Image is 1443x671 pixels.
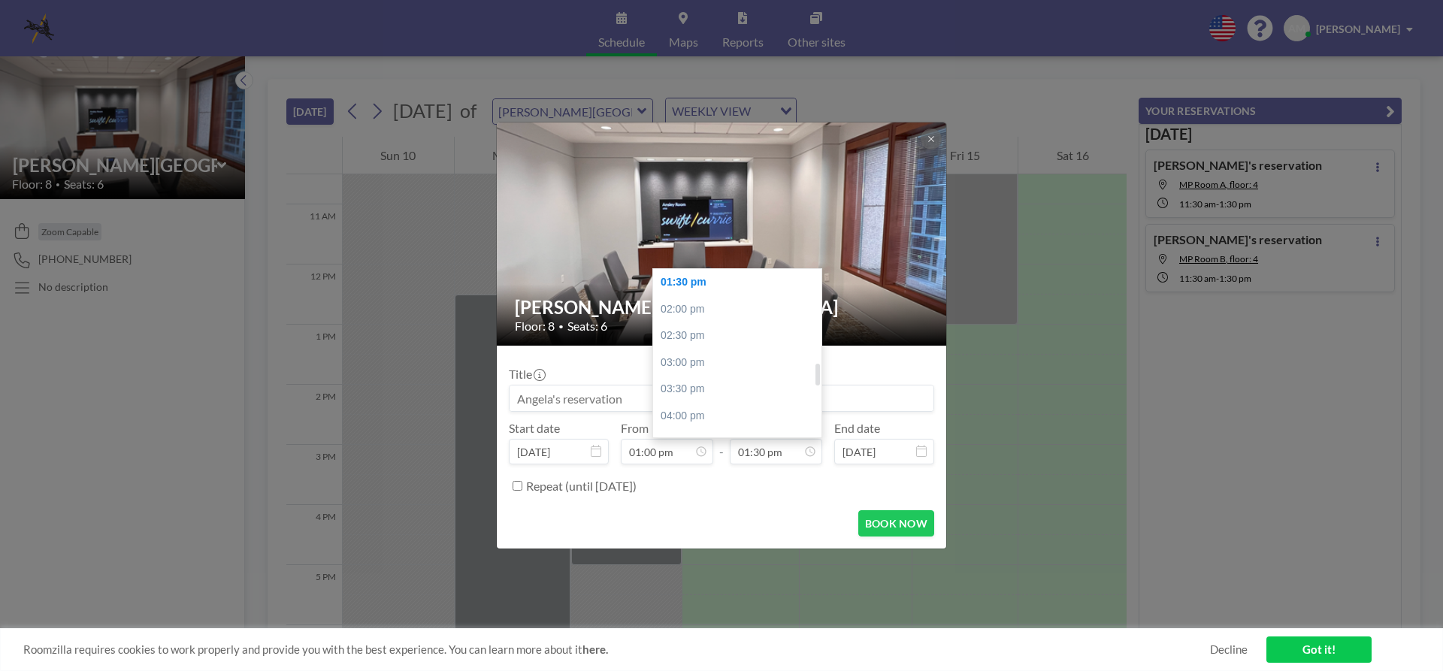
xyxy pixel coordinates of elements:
h2: [PERSON_NAME][GEOGRAPHIC_DATA] [515,296,930,319]
div: 03:30 pm [653,376,829,403]
div: 04:00 pm [653,403,829,430]
div: 02:00 pm [653,296,829,323]
button: BOOK NOW [858,510,934,536]
div: 02:30 pm [653,322,829,349]
div: 04:30 pm [653,430,829,457]
label: Repeat (until [DATE]) [526,479,637,494]
img: 537.png [497,65,948,403]
span: Roomzilla requires cookies to work properly and provide you with the best experience. You can lea... [23,642,1210,657]
div: 03:00 pm [653,349,829,376]
label: From [621,421,649,436]
input: Angela's reservation [510,385,933,411]
a: Decline [1210,642,1248,657]
span: - [719,426,724,459]
span: • [558,321,564,332]
span: Seats: 6 [567,319,607,334]
a: here. [582,642,608,656]
label: End date [834,421,880,436]
span: Floor: 8 [515,319,555,334]
div: 01:30 pm [653,269,829,296]
label: Start date [509,421,560,436]
a: Got it! [1266,636,1372,663]
label: Title [509,367,544,382]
